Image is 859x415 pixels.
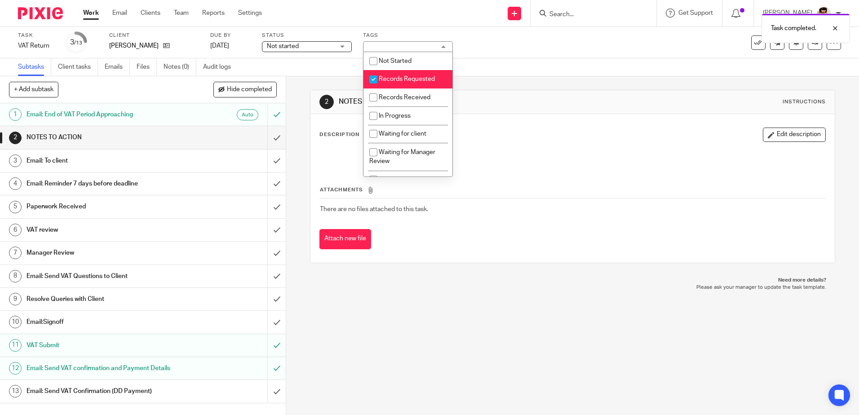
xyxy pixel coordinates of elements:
[112,9,127,18] a: Email
[27,108,181,121] h1: Email: End of VAT Period Approaching
[267,43,299,49] span: Not started
[319,95,334,109] div: 2
[164,58,196,76] a: Notes (0)
[771,24,816,33] p: Task completed.
[379,113,411,119] span: In Progress
[369,149,435,165] span: Waiting for Manager Review
[210,43,229,49] span: [DATE]
[27,339,181,352] h1: VAT Submit
[27,200,181,213] h1: Paperwork Received
[27,154,181,168] h1: Email: To client
[9,82,58,97] button: + Add subtask
[9,293,22,305] div: 9
[27,384,181,398] h1: Email: Send VAT Confirmation (DD Payment)
[109,32,199,39] label: Client
[213,82,277,97] button: Hide completed
[74,40,82,45] small: /13
[9,108,22,121] div: 1
[141,9,160,18] a: Clients
[109,41,159,50] p: [PERSON_NAME]
[227,86,272,93] span: Hide completed
[9,385,22,397] div: 13
[9,155,22,167] div: 3
[319,229,371,249] button: Attach new file
[27,246,181,260] h1: Manager Review
[379,76,435,82] span: Records Requested
[237,109,258,120] div: Auto
[379,94,430,101] span: Records Received
[18,7,63,19] img: Pixie
[27,362,181,375] h1: Email: Send VAT confirmation and Payment Details
[9,270,22,283] div: 8
[27,292,181,306] h1: Resolve Queries with Client
[379,131,426,137] span: Waiting for client
[319,131,359,138] p: Description
[9,339,22,352] div: 11
[210,32,251,39] label: Due by
[9,201,22,213] div: 5
[363,32,453,39] label: Tags
[262,32,352,39] label: Status
[27,131,181,144] h1: NOTES TO ACTION
[27,269,181,283] h1: Email: Send VAT Questions to Client
[27,177,181,190] h1: Email: Reminder 7 days before deadline
[174,9,189,18] a: Team
[202,9,225,18] a: Reports
[9,247,22,259] div: 7
[763,128,826,142] button: Edit description
[58,58,98,76] a: Client tasks
[238,9,262,18] a: Settings
[137,58,157,76] a: Files
[783,98,826,106] div: Instructions
[18,58,51,76] a: Subtasks
[320,206,428,212] span: There are no files attached to this task.
[9,224,22,236] div: 6
[9,362,22,375] div: 12
[9,132,22,144] div: 2
[320,187,363,192] span: Attachments
[27,315,181,329] h1: Email:Signoff
[18,32,54,39] label: Task
[105,58,130,76] a: Emails
[817,6,831,21] img: Phil%20Baby%20pictures%20(3).JPG
[9,177,22,190] div: 4
[70,37,82,48] div: 3
[83,9,99,18] a: Work
[379,58,412,64] span: Not Started
[319,277,826,284] p: Need more details?
[9,316,22,328] div: 10
[319,284,826,291] p: Please ask your manager to update the task template.
[18,41,54,50] div: VAT Return
[339,97,592,106] h1: NOTES TO ACTION
[203,58,238,76] a: Audit logs
[27,223,181,237] h1: VAT review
